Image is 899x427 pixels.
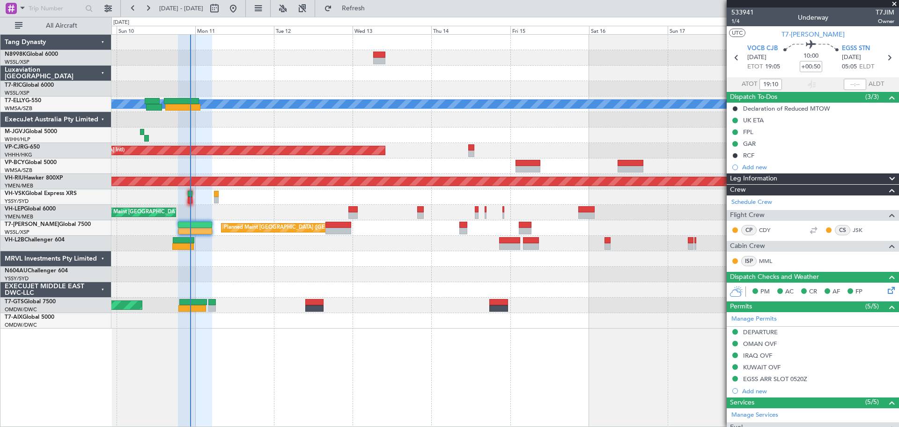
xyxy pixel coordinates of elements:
[859,62,874,72] span: ELDT
[589,26,668,34] div: Sat 16
[5,167,32,174] a: WMSA/SZB
[5,151,32,158] a: VHHH/HKG
[5,275,29,282] a: YSSY/SYD
[842,53,861,62] span: [DATE]
[742,387,894,395] div: Add new
[741,256,757,266] div: ISP
[747,53,766,62] span: [DATE]
[353,26,431,34] div: Wed 13
[731,411,778,420] a: Manage Services
[274,26,353,34] div: Tue 12
[431,26,510,34] div: Thu 14
[741,225,757,235] div: CP
[765,62,780,72] span: 19:05
[759,226,780,234] a: CDY
[5,129,25,135] span: M-JGVJ
[855,287,862,297] span: FP
[668,26,746,34] div: Sun 17
[5,175,63,181] a: VH-RIUHawker 800XP
[803,52,818,61] span: 10:00
[760,287,770,297] span: PM
[5,315,54,320] a: T7-AIXGlobal 5000
[5,175,24,181] span: VH-RIU
[5,229,29,236] a: WSSL/XSP
[730,210,765,221] span: Flight Crew
[743,363,781,371] div: KUWAIT OVF
[29,1,82,15] input: Trip Number
[117,26,195,34] div: Sun 10
[729,29,745,37] button: UTC
[876,17,894,25] span: Owner
[731,7,754,17] span: 533941
[5,191,77,196] a: VH-VSKGlobal Express XRS
[195,26,274,34] div: Mon 11
[842,44,870,53] span: EGSS STN
[5,98,25,104] span: T7-ELLY
[743,116,764,124] div: UK ETA
[743,105,830,112] div: Declaration of Reduced MTOW
[730,92,777,103] span: Dispatch To-Dos
[5,82,54,88] a: T7-RICGlobal 6000
[844,79,866,90] input: --:--
[5,299,56,305] a: T7-GTSGlobal 7500
[5,322,37,329] a: OMDW/DWC
[853,226,874,234] a: JSK
[743,328,778,336] div: DEPARTURE
[5,52,26,57] span: N8998K
[743,151,754,159] div: RCF
[743,140,756,148] div: GAR
[5,213,33,220] a: YMEN/MEB
[5,237,65,243] a: VH-L2BChallenger 604
[759,257,780,265] a: MML
[5,198,29,205] a: YSSY/SYD
[730,185,746,195] span: Crew
[869,80,884,89] span: ALDT
[5,160,25,165] span: VP-BCY
[10,18,102,33] button: All Aircraft
[5,144,40,150] a: VP-CJRG-650
[842,62,857,72] span: 05:05
[5,144,24,150] span: VP-CJR
[5,268,68,274] a: N604AUChallenger 604
[5,105,32,112] a: WMSA/SZB
[334,5,373,12] span: Refresh
[731,315,777,324] a: Manage Permits
[742,80,757,89] span: ATOT
[730,173,777,184] span: Leg Information
[742,163,894,171] div: Add new
[759,79,782,90] input: --:--
[5,136,30,143] a: WIHH/HLP
[730,241,765,252] span: Cabin Crew
[5,315,22,320] span: T7-AIX
[865,92,879,102] span: (3/3)
[865,301,879,311] span: (5/5)
[5,182,33,189] a: YMEN/MEB
[730,301,752,312] span: Permits
[743,352,772,360] div: IRAQ OVF
[5,268,28,274] span: N604AU
[730,397,754,408] span: Services
[159,4,203,13] span: [DATE] - [DATE]
[24,22,99,29] span: All Aircraft
[5,52,58,57] a: N8998KGlobal 6000
[731,17,754,25] span: 1/4
[876,7,894,17] span: T7JIM
[5,206,56,212] a: VH-LEPGlobal 6000
[5,222,91,227] a: T7-[PERSON_NAME]Global 7500
[5,90,29,97] a: WSSL/XSP
[730,272,819,283] span: Dispatch Checks and Weather
[5,206,24,212] span: VH-LEP
[743,128,753,136] div: FPL
[781,30,845,39] span: T7-[PERSON_NAME]
[5,299,24,305] span: T7-GTS
[510,26,589,34] div: Fri 15
[785,287,794,297] span: AC
[5,237,24,243] span: VH-L2B
[731,198,772,207] a: Schedule Crew
[865,397,879,407] span: (5/5)
[743,340,777,348] div: OMAN OVF
[833,287,840,297] span: AF
[743,375,807,383] div: EGSS ARR SLOT 0520Z
[5,59,29,66] a: WSSL/XSP
[809,287,817,297] span: CR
